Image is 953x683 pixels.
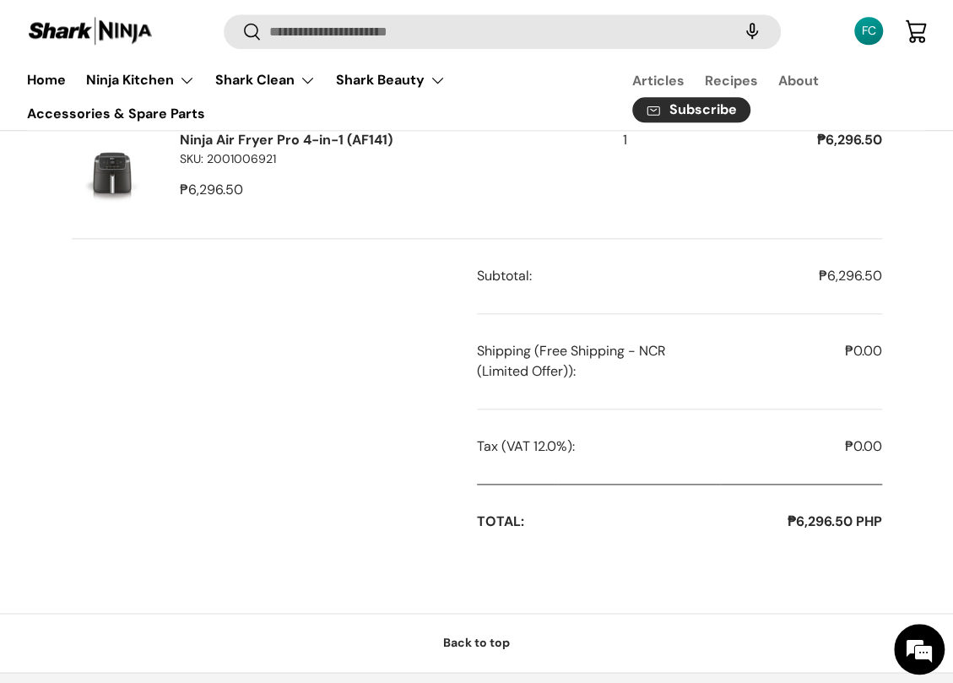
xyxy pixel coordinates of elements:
[859,23,878,41] div: FC
[669,104,736,117] span: Subscribe
[592,63,926,130] nav: Secondary
[558,103,720,239] td: 1
[205,63,326,97] summary: Shark Clean
[180,131,393,149] a: Ninja Air Fryer Pro 4-in-1 (AF141)
[72,130,153,211] img: https://sharkninja.com.ph/products/ninja-air-fryer-pro-4-in-1-af141
[778,64,819,97] a: About
[477,314,720,409] td: Shipping (Free Shipping - NCR (Limited Offer)):
[76,63,205,97] summary: Ninja Kitchen
[180,181,243,198] span: ₱6,296.50
[720,409,882,485] td: ₱0.00
[705,64,758,97] a: Recipes
[27,97,205,130] a: Accessories & Spare Parts
[720,239,882,314] td: ₱6,296.50
[27,15,154,48] img: Shark Ninja Philippines
[27,63,592,130] nav: Primary
[788,512,882,530] strong: ₱6,296.50 PHP
[27,63,66,96] a: Home
[326,63,456,97] summary: Shark Beauty
[477,512,524,530] strong: Total:
[817,131,882,149] strong: ₱6,296.50
[477,409,720,485] td: Tax (VAT 12.0%):
[850,13,887,50] a: FC
[632,97,750,123] a: Subscribe
[180,150,531,168] p: SKU: 2001006921
[725,14,779,51] speech-search-button: Search by voice
[720,314,882,409] td: ₱0.00
[477,239,720,314] td: Subtotal:
[632,64,685,97] a: Articles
